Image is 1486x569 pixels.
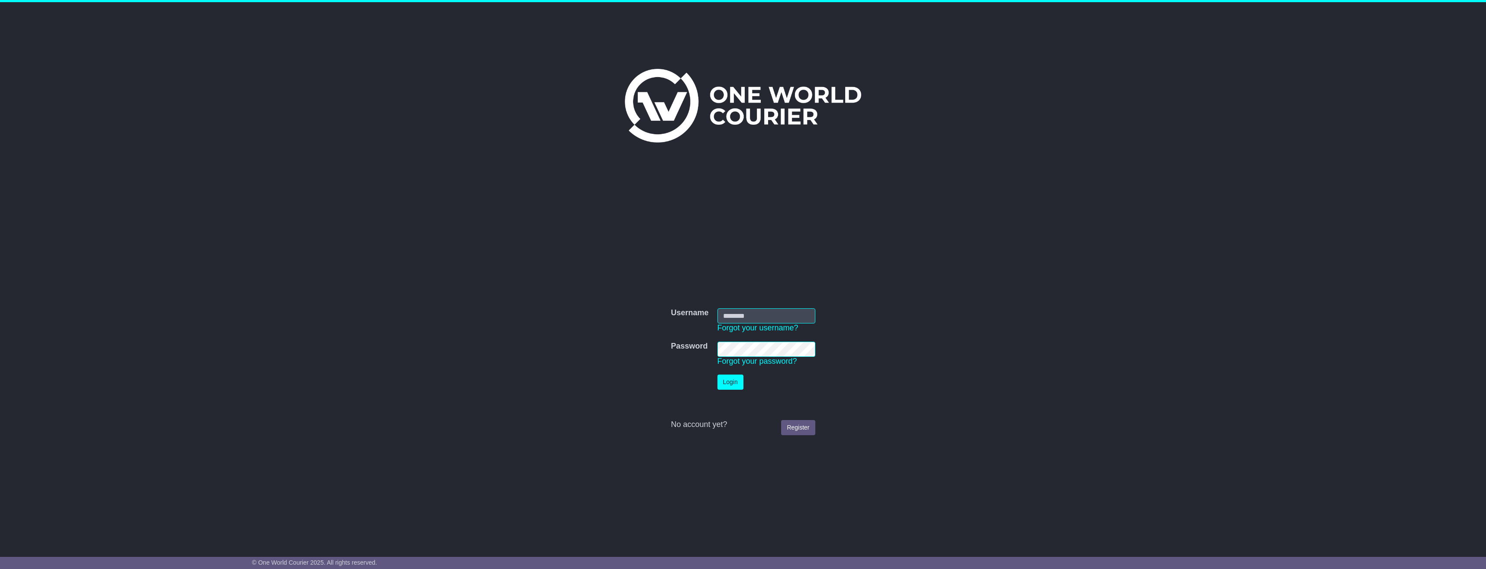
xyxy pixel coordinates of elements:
div: No account yet? [671,420,815,430]
span: © One World Courier 2025. All rights reserved. [252,559,377,566]
a: Forgot your password? [717,357,797,365]
button: Login [717,375,743,390]
label: Username [671,308,708,318]
label: Password [671,342,707,351]
a: Forgot your username? [717,323,798,332]
img: One World [625,69,861,142]
a: Register [781,420,815,435]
